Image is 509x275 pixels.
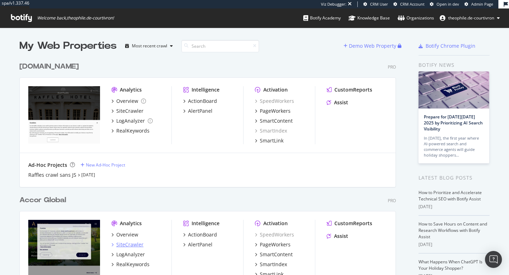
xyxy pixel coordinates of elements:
[419,189,482,202] a: How to Prioritize and Accelerate Technical SEO with Botify Assist
[255,107,291,115] a: PageWorkers
[344,43,398,49] a: Demo Web Property
[111,251,145,258] a: LogAnalyzer
[255,231,294,238] div: SpeedWorkers
[419,174,490,182] div: Latest Blog Posts
[255,127,287,134] a: SmartIndex
[81,172,95,178] a: [DATE]
[19,195,66,205] div: Accor Global
[255,117,293,124] a: SmartContent
[260,261,287,268] div: SmartIndex
[111,261,150,268] a: RealKeywords
[255,137,283,144] a: SmartLink
[255,241,291,248] a: PageWorkers
[19,195,69,205] a: Accor Global
[400,1,425,7] span: CRM Account
[437,1,459,7] span: Open in dev
[111,231,138,238] a: Overview
[19,62,82,72] a: [DOMAIN_NAME]
[111,117,153,124] a: LogAnalyzer
[116,251,145,258] div: LogAnalyzer
[263,86,288,93] div: Activation
[303,14,341,22] div: Botify Academy
[464,1,493,7] a: Admin Page
[334,86,372,93] div: CustomReports
[370,1,388,7] span: CRM User
[28,162,67,169] div: Ad-Hoc Projects
[424,114,483,132] a: Prepare for [DATE][DATE] 2025 by Prioritizing AI Search Visibility
[28,86,100,144] img: www.raffles.com
[116,241,144,248] div: SiteCrawler
[344,40,398,52] button: Demo Web Property
[448,15,494,21] span: theophile.de-courtivron
[111,98,146,105] a: Overview
[188,107,212,115] div: AlertPanel
[434,12,505,24] button: theophile.de-courtivron
[388,64,396,70] div: Pro
[388,198,396,204] div: Pro
[424,135,484,158] div: In [DATE], the first year where AI-powered search and commerce agents will guide holiday shoppers…
[116,117,145,124] div: LogAnalyzer
[111,241,144,248] a: SiteCrawler
[37,15,114,21] span: Welcome back, theophile.de-courtivron !
[419,71,489,109] img: Prepare for Black Friday 2025 by Prioritizing AI Search Visibility
[116,261,150,268] div: RealKeywords
[255,251,293,258] a: SmartContent
[255,98,294,105] a: SpeedWorkers
[471,1,493,7] span: Admin Page
[19,39,117,53] div: My Web Properties
[334,233,348,240] div: Assist
[321,1,346,7] div: Viz Debugger:
[116,98,138,105] div: Overview
[426,42,475,49] div: Botify Chrome Plugin
[334,99,348,106] div: Assist
[183,231,217,238] a: ActionBoard
[327,233,348,240] a: Assist
[419,204,490,210] div: [DATE]
[419,221,487,240] a: How to Save Hours on Content and Research Workflows with Botify Assist
[255,261,287,268] a: SmartIndex
[327,99,348,106] a: Assist
[263,220,288,227] div: Activation
[183,107,212,115] a: AlertPanel
[188,241,212,248] div: AlertPanel
[122,40,176,52] button: Most recent crawl
[260,137,283,144] div: SmartLink
[260,241,291,248] div: PageWorkers
[393,1,425,7] a: CRM Account
[363,1,388,7] a: CRM User
[349,8,390,28] a: Knowledge Base
[111,107,144,115] a: SiteCrawler
[349,14,390,22] div: Knowledge Base
[430,1,459,7] a: Open in dev
[327,86,372,93] a: CustomReports
[419,42,475,49] a: Botify Chrome Plugin
[188,98,217,105] div: ActionBoard
[303,8,341,28] a: Botify Academy
[111,127,150,134] a: RealKeywords
[81,162,125,168] a: New Ad-Hoc Project
[327,220,372,227] a: CustomReports
[183,241,212,248] a: AlertPanel
[334,220,372,227] div: CustomReports
[260,107,291,115] div: PageWorkers
[260,251,293,258] div: SmartContent
[120,220,142,227] div: Analytics
[349,42,396,49] div: Demo Web Property
[188,231,217,238] div: ActionBoard
[192,220,220,227] div: Intelligence
[86,162,125,168] div: New Ad-Hoc Project
[19,62,79,72] div: [DOMAIN_NAME]
[398,8,434,28] a: Organizations
[120,86,142,93] div: Analytics
[419,61,490,69] div: Botify news
[485,251,502,268] div: Open Intercom Messenger
[192,86,220,93] div: Intelligence
[116,107,144,115] div: SiteCrawler
[28,171,76,179] a: Raffles crawl sans JS
[398,14,434,22] div: Organizations
[419,241,490,248] div: [DATE]
[419,259,482,271] a: What Happens When ChatGPT Is Your Holiday Shopper?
